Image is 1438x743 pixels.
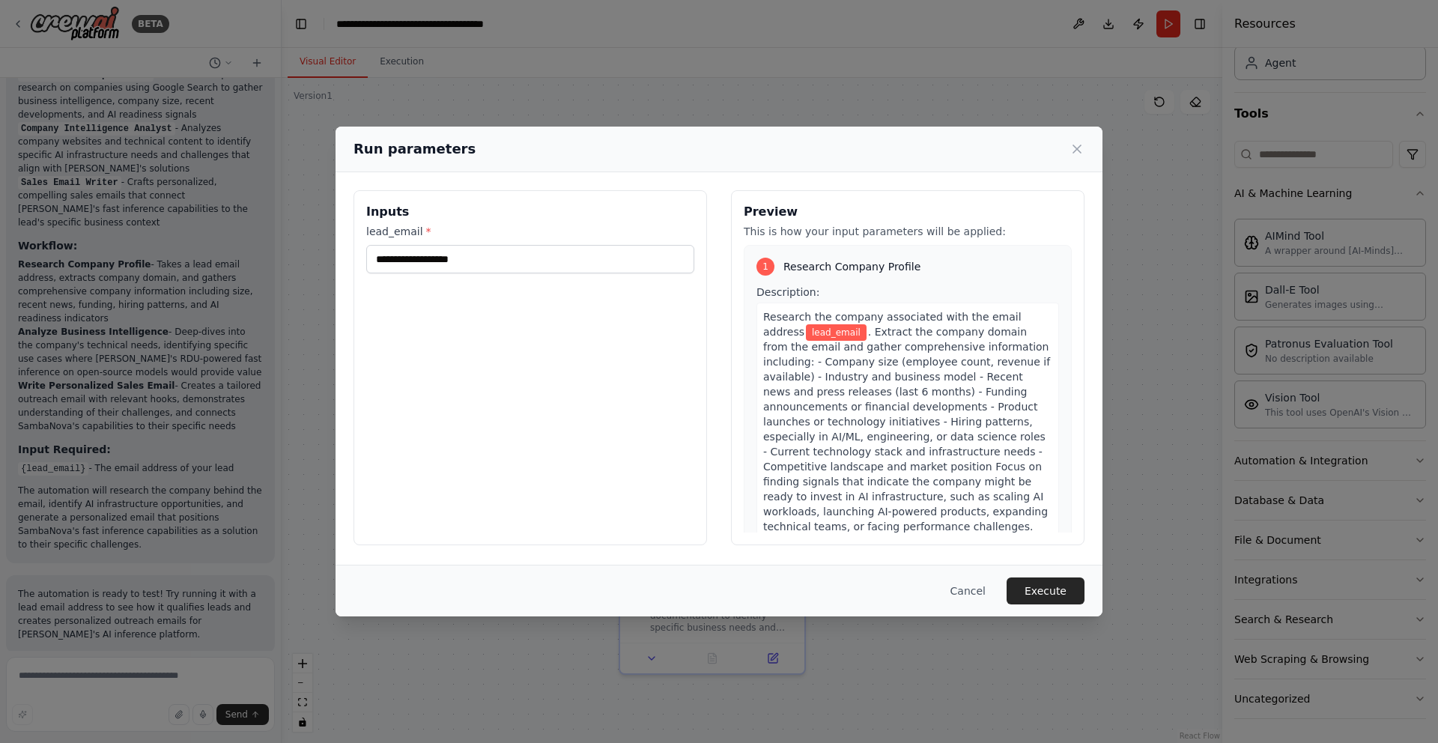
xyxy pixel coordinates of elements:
[783,259,920,274] span: Research Company Profile
[806,324,867,341] span: Variable: lead_email
[366,224,694,239] label: lead_email
[763,311,1022,338] span: Research the company associated with the email address
[763,326,1050,533] span: . Extract the company domain from the email and gather comprehensive information including: - Com...
[938,577,998,604] button: Cancel
[756,258,774,276] div: 1
[756,286,819,298] span: Description:
[744,224,1072,239] p: This is how your input parameters will be applied:
[1007,577,1084,604] button: Execute
[366,203,694,221] h3: Inputs
[744,203,1072,221] h3: Preview
[354,139,476,160] h2: Run parameters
